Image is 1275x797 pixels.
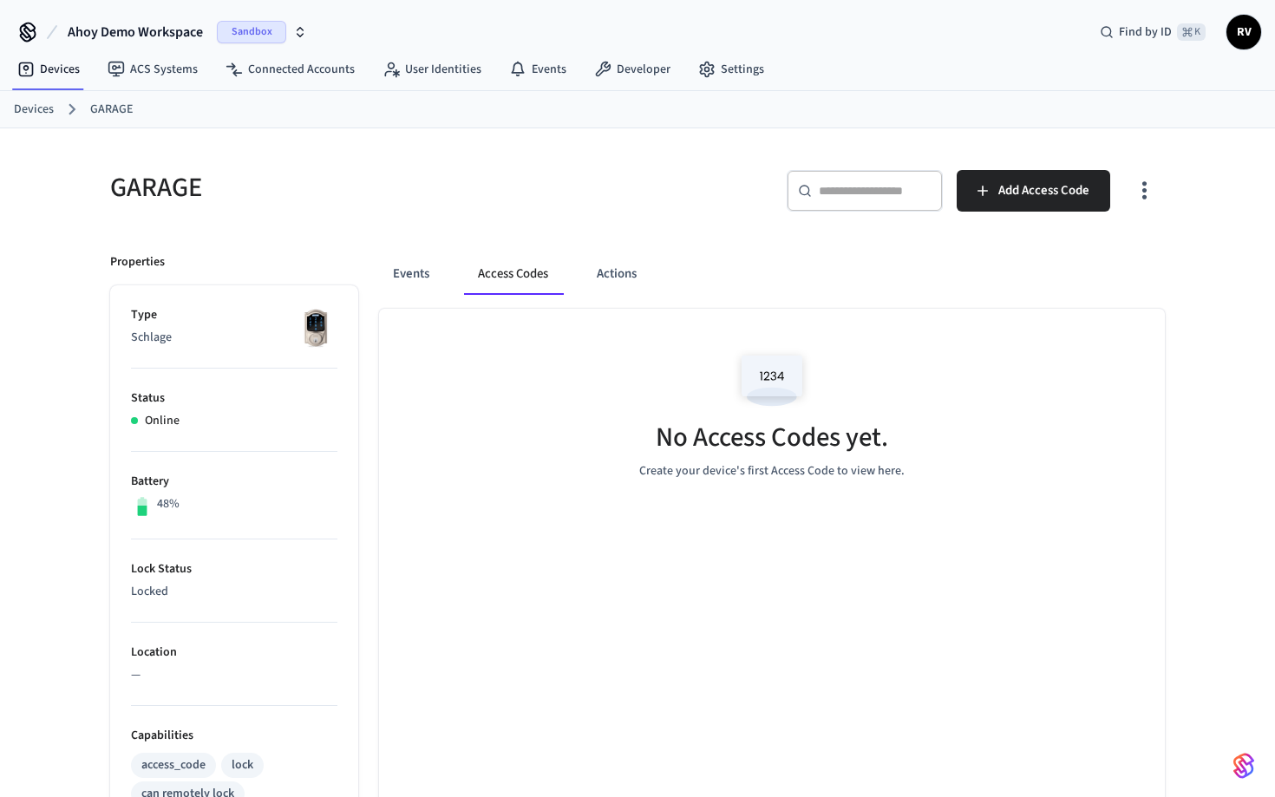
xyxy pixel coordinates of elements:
p: Type [131,306,337,324]
button: Add Access Code [957,170,1110,212]
a: ACS Systems [94,54,212,85]
p: Battery [131,473,337,491]
p: Lock Status [131,560,337,578]
div: Find by ID⌘ K [1086,16,1219,48]
button: RV [1226,15,1261,49]
p: Capabilities [131,727,337,745]
a: Devices [3,54,94,85]
p: Status [131,389,337,408]
button: Actions [583,253,651,295]
span: ⌘ K [1177,23,1206,41]
a: User Identities [369,54,495,85]
a: Connected Accounts [212,54,369,85]
p: — [131,666,337,684]
h5: GARAGE [110,170,627,206]
img: SeamLogoGradient.69752ec5.svg [1233,752,1254,780]
span: RV [1228,16,1259,48]
p: Create your device's first Access Code to view here. [639,462,905,480]
div: access_code [141,756,206,774]
div: ant example [379,253,1165,295]
img: Schlage Sense Smart Deadbolt with Camelot Trim, Front [294,306,337,350]
p: 48% [157,495,180,513]
p: Online [145,412,180,430]
p: Location [131,643,337,662]
p: Locked [131,583,337,601]
span: Sandbox [217,21,286,43]
a: Events [495,54,580,85]
button: Events [379,253,443,295]
h5: No Access Codes yet. [656,420,888,455]
div: lock [232,756,253,774]
span: Add Access Code [998,180,1089,202]
a: Settings [684,54,778,85]
a: Devices [14,101,54,119]
button: Access Codes [464,253,562,295]
a: Developer [580,54,684,85]
p: Schlage [131,329,337,347]
span: Ahoy Demo Workspace [68,22,203,42]
img: Access Codes Empty State [733,343,811,417]
span: Find by ID [1119,23,1172,41]
p: Properties [110,253,165,271]
a: GARAGE [90,101,133,119]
